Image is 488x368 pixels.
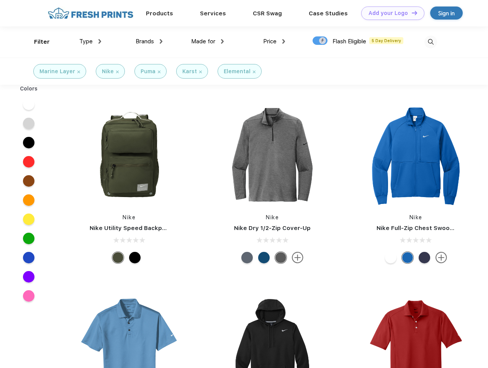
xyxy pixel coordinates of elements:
img: filter_cancel.svg [77,71,80,73]
div: Midnight Navy [419,252,430,263]
img: dropdown.png [221,39,224,44]
div: Add your Logo [368,10,408,16]
div: Gym Blue [258,252,270,263]
span: 5 Day Delivery [369,37,403,44]
div: White [385,252,396,263]
img: filter_cancel.svg [116,71,119,73]
img: func=resize&h=266 [221,104,323,206]
div: Sign in [438,9,455,18]
a: Services [200,10,226,17]
div: Navy Heather [241,252,253,263]
img: dropdown.png [98,39,101,44]
img: fo%20logo%202.webp [46,7,136,20]
span: Made for [191,38,215,45]
div: Marine Layer [39,67,75,76]
a: Nike [409,214,422,220]
a: Nike Utility Speed Backpack [90,225,172,232]
img: dropdown.png [160,39,162,44]
div: Karst [182,67,197,76]
img: func=resize&h=266 [365,104,467,206]
div: Filter [34,38,50,46]
div: Cargo Khaki [112,252,124,263]
img: DT [412,11,417,15]
a: Sign in [430,7,463,20]
img: func=resize&h=266 [78,104,180,206]
span: Type [79,38,93,45]
div: Puma [141,67,156,76]
span: Flash Eligible [332,38,366,45]
img: filter_cancel.svg [158,71,160,73]
a: Nike Dry 1/2-Zip Cover-Up [234,225,311,232]
a: Nike Full-Zip Chest Swoosh Jacket [377,225,478,232]
a: CSR Swag [253,10,282,17]
div: Black [129,252,141,263]
a: Products [146,10,173,17]
span: Price [263,38,277,45]
img: more.svg [292,252,303,263]
img: filter_cancel.svg [253,71,255,73]
div: Elemental [224,67,251,76]
img: more.svg [436,252,447,263]
div: Black Heather [275,252,287,263]
div: Colors [14,85,44,93]
img: dropdown.png [282,39,285,44]
img: desktop_search.svg [424,36,437,48]
a: Nike [123,214,136,220]
div: Royal [402,252,413,263]
span: Brands [136,38,154,45]
a: Nike [266,214,279,220]
div: Nike [102,67,114,76]
img: filter_cancel.svg [199,71,202,73]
